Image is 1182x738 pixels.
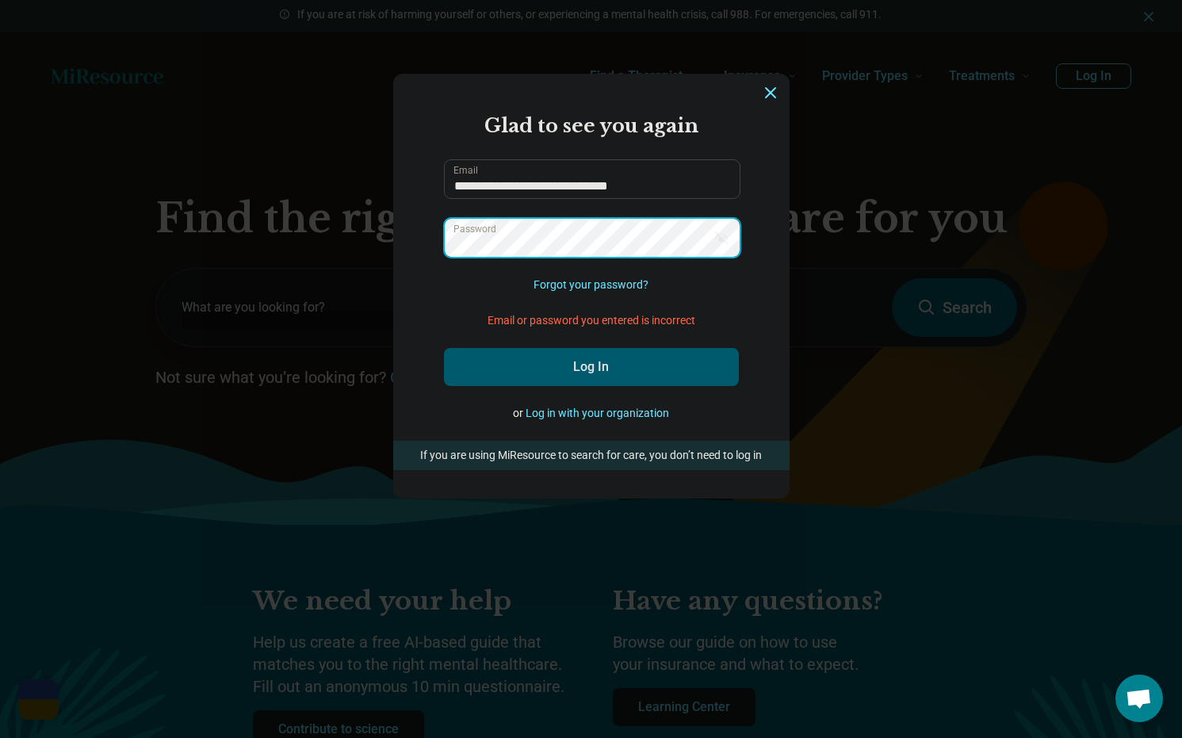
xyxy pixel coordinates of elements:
[444,112,739,140] h2: Glad to see you again
[453,166,478,175] label: Email
[1115,675,1163,722] a: Open chat
[761,83,780,102] button: Dismiss
[444,312,739,329] p: Email or password you entered is incorrect
[393,74,790,499] section: Login Dialog
[453,224,496,234] label: Password
[704,218,739,256] button: Show password
[444,405,739,422] p: or
[415,447,767,464] p: If you are using MiResource to search for care, you don’t need to log in
[526,405,669,422] button: Log in with your organization
[534,277,648,293] button: Forgot your password?
[444,348,739,386] button: Log In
